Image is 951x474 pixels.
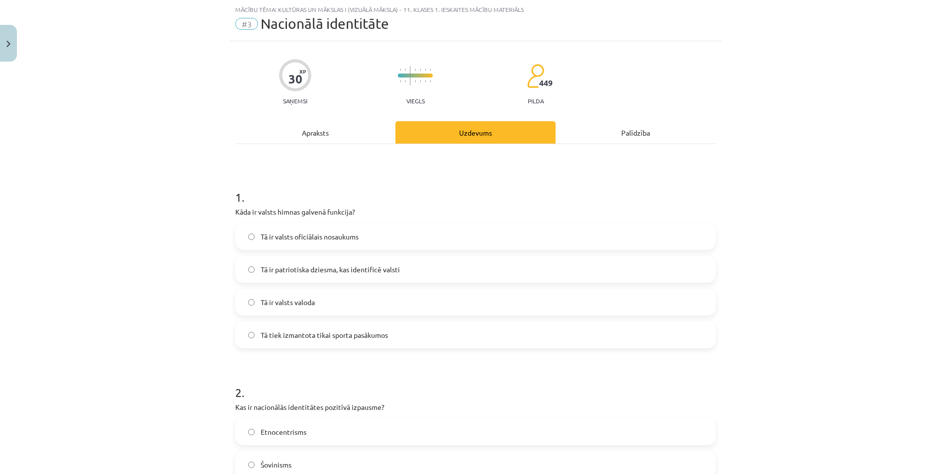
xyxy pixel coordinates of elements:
span: Tā ir patriotiska dziesma, kas identificē valsti [261,264,400,275]
img: students-c634bb4e5e11cddfef0936a35e636f08e4e9abd3cc4e673bd6f9a4125e45ecb1.svg [527,64,544,88]
span: Tā ir valsts valoda [261,297,315,308]
input: Šovinisms [248,462,255,468]
img: icon-close-lesson-0947bae3869378f0d4975bcd49f059093ad1ed9edebbc8119c70593378902aed.svg [6,41,10,47]
p: Kāda ir valsts himnas galvenā funkcija? [235,207,716,217]
span: #3 [235,18,258,30]
span: Šovinisms [261,460,291,470]
img: icon-short-line-57e1e144782c952c97e751825c79c345078a6d821885a25fce030b3d8c18986b.svg [425,80,426,82]
input: Tā ir valsts oficiālais nosaukums [248,234,255,240]
p: Viegls [406,97,425,104]
img: icon-short-line-57e1e144782c952c97e751825c79c345078a6d821885a25fce030b3d8c18986b.svg [405,69,406,71]
span: Etnocentrisms [261,427,306,437]
h1: 1 . [235,173,716,204]
div: 30 [288,72,302,86]
img: icon-short-line-57e1e144782c952c97e751825c79c345078a6d821885a25fce030b3d8c18986b.svg [430,80,431,82]
div: Apraksts [235,121,395,144]
img: icon-short-line-57e1e144782c952c97e751825c79c345078a6d821885a25fce030b3d8c18986b.svg [415,80,416,82]
h1: 2 . [235,368,716,399]
span: Tā tiek izmantota tikai sporta pasākumos [261,330,388,340]
span: Tā ir valsts oficiālais nosaukums [261,232,359,242]
img: icon-short-line-57e1e144782c952c97e751825c79c345078a6d821885a25fce030b3d8c18986b.svg [400,80,401,82]
img: icon-long-line-d9ea69661e0d244f92f715978eff75569469978d946b2353a9bb055b3ed8787d.svg [410,66,411,85]
p: Saņemsi [279,97,311,104]
img: icon-short-line-57e1e144782c952c97e751825c79c345078a6d821885a25fce030b3d8c18986b.svg [425,69,426,71]
img: icon-short-line-57e1e144782c952c97e751825c79c345078a6d821885a25fce030b3d8c18986b.svg [400,69,401,71]
span: Nacionālā identitāte [261,15,389,32]
p: Kas ir nacionālās identitātes pozitīvā izpausme? [235,402,716,412]
div: Uzdevums [395,121,556,144]
div: Mācību tēma: Kultūras un mākslas i (vizuālā māksla) - 11. klases 1. ieskaites mācību materiāls [235,6,716,13]
input: Tā tiek izmantota tikai sporta pasākumos [248,332,255,338]
input: Tā ir valsts valoda [248,299,255,306]
input: Etnocentrisms [248,429,255,435]
div: Palīdzība [556,121,716,144]
img: icon-short-line-57e1e144782c952c97e751825c79c345078a6d821885a25fce030b3d8c18986b.svg [420,69,421,71]
span: 449 [539,79,553,87]
img: icon-short-line-57e1e144782c952c97e751825c79c345078a6d821885a25fce030b3d8c18986b.svg [415,69,416,71]
img: icon-short-line-57e1e144782c952c97e751825c79c345078a6d821885a25fce030b3d8c18986b.svg [405,80,406,82]
span: XP [299,69,306,74]
p: pilda [528,97,544,104]
img: icon-short-line-57e1e144782c952c97e751825c79c345078a6d821885a25fce030b3d8c18986b.svg [430,69,431,71]
input: Tā ir patriotiska dziesma, kas identificē valsti [248,266,255,273]
img: icon-short-line-57e1e144782c952c97e751825c79c345078a6d821885a25fce030b3d8c18986b.svg [420,80,421,82]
